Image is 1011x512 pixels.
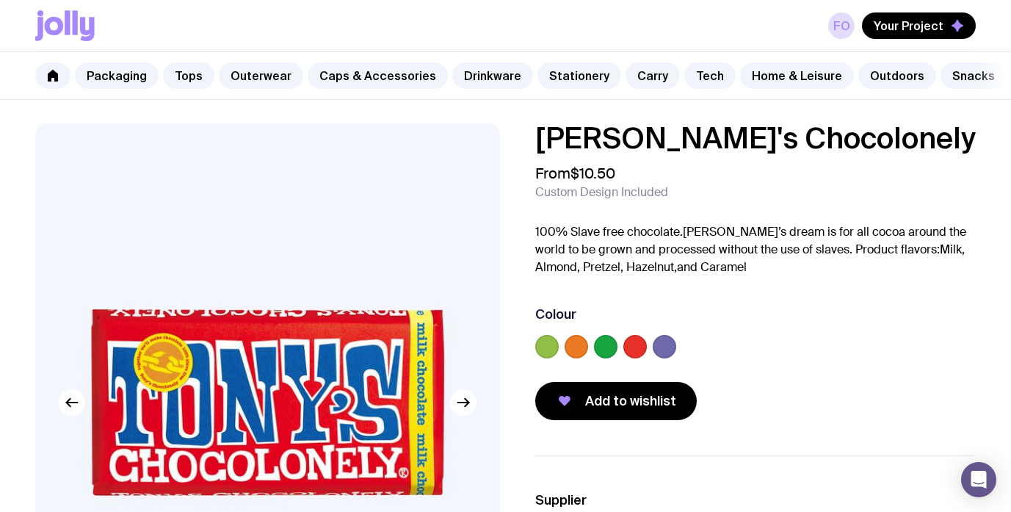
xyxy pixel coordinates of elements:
[75,62,159,89] a: Packaging
[163,62,214,89] a: Tops
[740,62,854,89] a: Home & Leisure
[308,62,448,89] a: Caps & Accessories
[537,62,621,89] a: Stationery
[535,223,976,276] p: 100% Slave free chocolate.[PERSON_NAME]’s dream is for all cocoa around the world to be grown and...
[684,62,736,89] a: Tech
[941,62,1007,89] a: Snacks
[535,491,976,509] h3: Supplier
[219,62,303,89] a: Outerwear
[535,382,697,420] button: Add to wishlist
[874,18,943,33] span: Your Project
[858,62,936,89] a: Outdoors
[535,165,615,182] span: From
[585,392,676,410] span: Add to wishlist
[862,12,976,39] button: Your Project
[452,62,533,89] a: Drinkware
[535,123,976,153] h1: [PERSON_NAME]'s Chocolonely
[961,462,996,497] div: Open Intercom Messenger
[535,306,576,323] h3: Colour
[626,62,680,89] a: Carry
[570,164,615,183] span: $10.50
[535,185,668,200] span: Custom Design Included
[828,12,855,39] a: FO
